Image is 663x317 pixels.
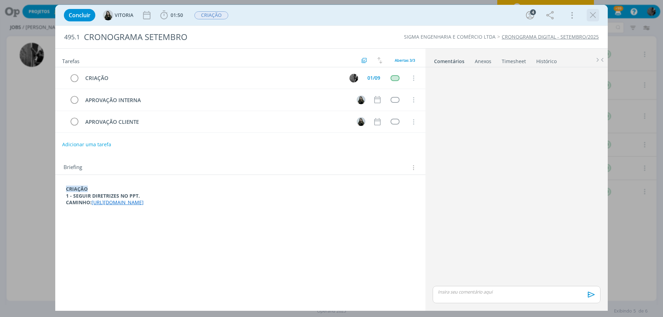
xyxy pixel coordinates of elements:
div: APROVAÇÃO INTERNA [82,96,350,105]
div: APROVAÇÃO CLIENTE [82,118,350,126]
strong: CRIAÇÃO [66,186,88,192]
button: Adicionar uma tarefa [62,138,112,151]
a: [URL][DOMAIN_NAME] [92,199,144,206]
button: CRIAÇÃO [194,11,229,20]
span: VITORIA [115,13,133,18]
span: Briefing [64,163,82,172]
a: Timesheet [501,55,526,65]
a: SIGMA ENGENHARIA E COMÉRCIO LTDA [404,33,496,40]
button: V [356,95,366,105]
button: VVITORIA [103,10,133,20]
div: 4 [530,9,536,15]
span: Tarefas [62,56,79,65]
img: V [357,117,365,126]
a: Histórico [536,55,557,65]
button: P [348,73,359,83]
div: dialog [55,5,608,311]
strong: CAMINHO: [66,199,92,206]
a: Comentários [434,55,465,65]
img: V [103,10,113,20]
button: 4 [525,10,536,21]
span: CRIAÇÃO [194,11,228,19]
span: Abertas 3/3 [395,58,415,63]
span: 495.1 [64,33,80,41]
span: 01:50 [171,12,183,18]
div: Anexos [475,58,491,65]
a: CRONOGRAMA DIGITAL - SETEMBRO/2025 [502,33,599,40]
span: Concluir [69,12,90,18]
div: 01/09 [367,76,380,80]
img: P [349,74,358,82]
button: 01:50 [158,10,185,21]
button: V [356,117,366,127]
button: Concluir [64,9,95,21]
img: V [357,96,365,104]
div: CRONOGRAMA SETEMBRO [81,29,373,46]
img: arrow-down-up.svg [377,57,382,63]
strong: 1 - SEGUIR DIRETRIZES NO PPT. [66,192,140,199]
div: CRIAÇÃO [82,74,343,82]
